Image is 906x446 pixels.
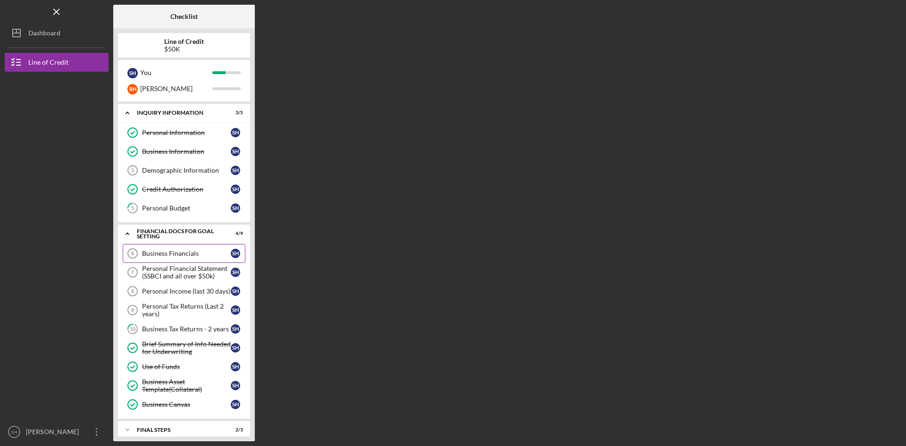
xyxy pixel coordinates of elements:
[131,307,134,313] tspan: 9
[123,244,245,263] a: 6Business FinancialsSH
[123,357,245,376] a: Use of FundsSH
[142,250,231,257] div: Business Financials
[231,203,240,213] div: S H
[123,395,245,414] a: Business CanvasSH
[28,53,68,74] div: Line of Credit
[231,400,240,409] div: S H
[127,84,138,94] div: R H
[11,429,17,435] text: SH
[231,268,240,277] div: S H
[142,401,231,408] div: Business Canvas
[24,422,85,444] div: [PERSON_NAME]
[131,288,134,294] tspan: 8
[131,205,134,211] tspan: 5
[28,24,60,45] div: Dashboard
[142,265,231,280] div: Personal Financial Statement (SSBCI and all over $50k)
[142,129,231,136] div: Personal Information
[231,286,240,296] div: S H
[142,325,231,333] div: Business Tax Returns - 2 years
[226,231,243,236] div: 4 / 9
[231,343,240,353] div: S H
[142,185,231,193] div: Credit Authorization
[231,128,240,137] div: S H
[142,148,231,155] div: Business Information
[5,53,109,72] button: Line of Credit
[123,282,245,301] a: 8Personal Income (last 30 days)SH
[142,340,231,355] div: Brief Summary of Info Needed for Underwriting
[5,422,109,441] button: SH[PERSON_NAME]
[123,301,245,320] a: 9Personal Tax Returns (Last 2 years)SH
[231,362,240,371] div: S H
[170,13,198,20] b: Checklist
[164,45,204,53] div: $50K
[123,123,245,142] a: Personal InformationSH
[142,363,231,370] div: Use of Funds
[142,303,231,318] div: Personal Tax Returns (Last 2 years)
[137,228,219,239] div: Financial Docs for Goal Setting
[123,161,245,180] a: 3Demographic InformationSH
[123,199,245,218] a: 5Personal BudgetSH
[140,65,212,81] div: You
[5,24,109,42] button: Dashboard
[123,320,245,338] a: 10Business Tax Returns - 2 yearsSH
[164,38,204,45] b: Line of Credit
[123,142,245,161] a: Business InformationSH
[131,168,134,173] tspan: 3
[226,110,243,116] div: 3 / 5
[140,81,212,97] div: [PERSON_NAME]
[127,68,138,78] div: S H
[142,378,231,393] div: Business Asset Template(Collateral)
[231,147,240,156] div: S H
[123,263,245,282] a: 7Personal Financial Statement (SSBCI and all over $50k)SH
[123,376,245,395] a: Business Asset Template(Collateral)SH
[142,287,231,295] div: Personal Income (last 30 days)
[226,427,243,433] div: 2 / 3
[231,249,240,258] div: S H
[137,110,219,116] div: INQUIRY INFORMATION
[231,305,240,315] div: S H
[131,251,134,256] tspan: 6
[137,427,219,433] div: FINAL STEPS
[231,166,240,175] div: S H
[231,185,240,194] div: S H
[130,326,136,332] tspan: 10
[123,180,245,199] a: Credit AuthorizationSH
[123,338,245,357] a: Brief Summary of Info Needed for UnderwritingSH
[131,269,134,275] tspan: 7
[231,381,240,390] div: S H
[142,204,231,212] div: Personal Budget
[142,167,231,174] div: Demographic Information
[231,324,240,334] div: S H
